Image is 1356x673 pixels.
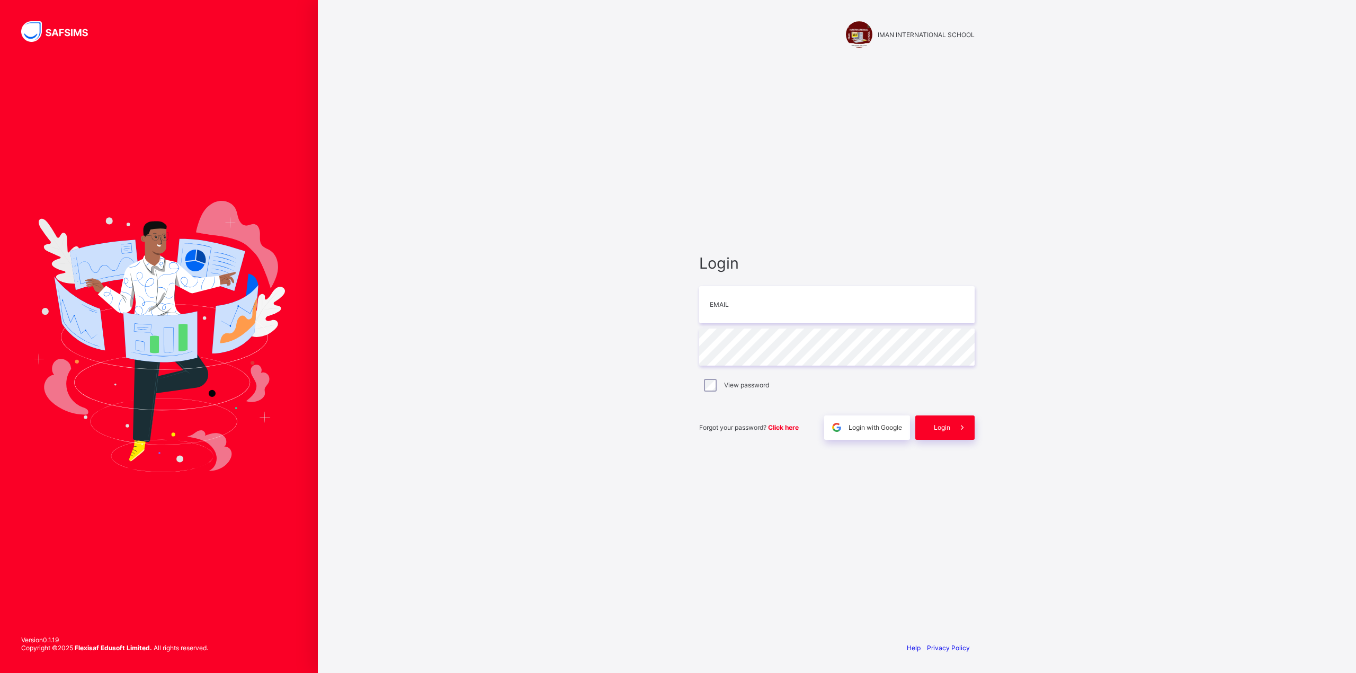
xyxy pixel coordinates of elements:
[724,381,769,389] label: View password
[849,423,902,431] span: Login with Google
[21,644,208,652] span: Copyright © 2025 All rights reserved.
[831,421,843,433] img: google.396cfc9801f0270233282035f929180a.svg
[927,644,970,652] a: Privacy Policy
[699,254,975,272] span: Login
[75,644,152,652] strong: Flexisaf Edusoft Limited.
[699,423,799,431] span: Forgot your password?
[33,201,285,472] img: Hero Image
[878,31,975,39] span: IMAN INTERNATIONAL SCHOOL
[907,644,921,652] a: Help
[768,423,799,431] a: Click here
[21,21,101,42] img: SAFSIMS Logo
[934,423,950,431] span: Login
[21,636,208,644] span: Version 0.1.19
